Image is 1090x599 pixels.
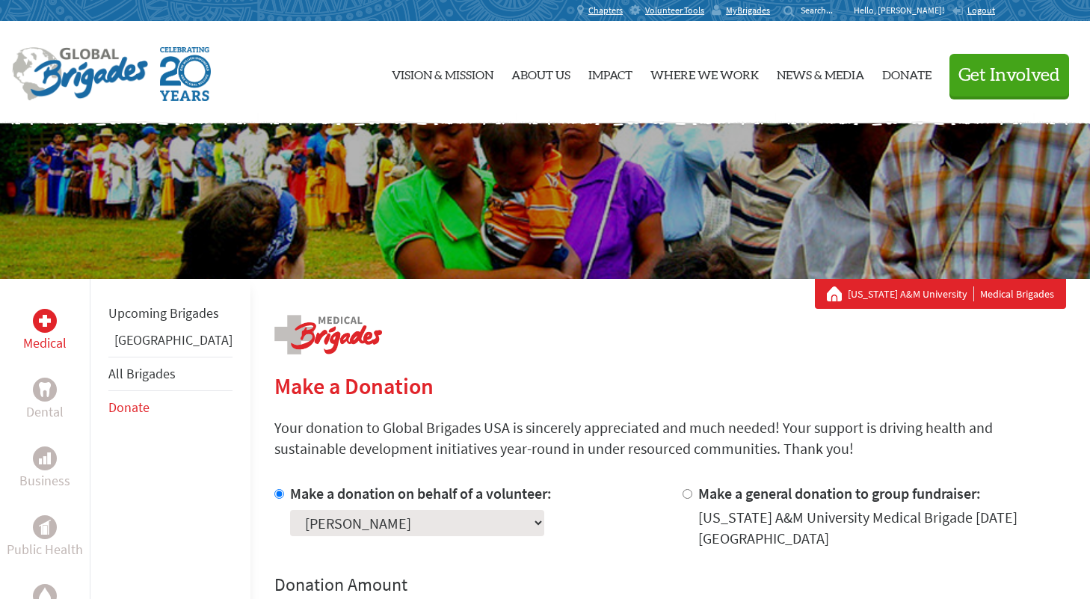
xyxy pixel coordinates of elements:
[26,402,64,423] p: Dental
[33,378,57,402] div: Dental
[650,34,759,111] a: Where We Work
[645,4,704,16] span: Volunteer Tools
[967,4,995,16] span: Logout
[952,4,995,16] a: Logout
[39,315,51,327] img: Medical
[827,286,1054,301] div: Medical Brigades
[7,539,83,560] p: Public Health
[33,309,57,333] div: Medical
[108,357,233,391] li: All Brigades
[698,484,981,503] label: Make a general donation to group fundraiser:
[108,365,176,382] a: All Brigades
[108,399,150,416] a: Donate
[274,372,1066,399] h2: Make a Donation
[290,484,552,503] label: Make a donation on behalf of a volunteer:
[801,4,843,16] input: Search...
[108,391,233,424] li: Donate
[274,417,1066,459] p: Your donation to Global Brigades USA is sincerely appreciated and much needed! Your support is dr...
[19,446,70,491] a: BusinessBusiness
[23,309,67,354] a: MedicalMedical
[39,452,51,464] img: Business
[39,520,51,535] img: Public Health
[108,304,219,322] a: Upcoming Brigades
[726,4,770,16] span: MyBrigades
[392,34,493,111] a: Vision & Mission
[698,507,1067,549] div: [US_STATE] A&M University Medical Brigade [DATE] [GEOGRAPHIC_DATA]
[588,4,623,16] span: Chapters
[882,34,932,111] a: Donate
[588,34,632,111] a: Impact
[848,286,974,301] a: [US_STATE] A&M University
[108,330,233,357] li: Panama
[33,446,57,470] div: Business
[108,297,233,330] li: Upcoming Brigades
[160,47,211,101] img: Global Brigades Celebrating 20 Years
[12,47,148,101] img: Global Brigades Logo
[274,315,382,354] img: logo-medical.png
[949,54,1069,96] button: Get Involved
[23,333,67,354] p: Medical
[274,573,1066,597] h4: Donation Amount
[511,34,570,111] a: About Us
[7,515,83,560] a: Public HealthPublic Health
[26,378,64,423] a: DentalDental
[854,4,952,16] p: Hello, [PERSON_NAME]!
[39,382,51,396] img: Dental
[777,34,864,111] a: News & Media
[114,331,233,348] a: [GEOGRAPHIC_DATA]
[19,470,70,491] p: Business
[33,515,57,539] div: Public Health
[958,67,1060,85] span: Get Involved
